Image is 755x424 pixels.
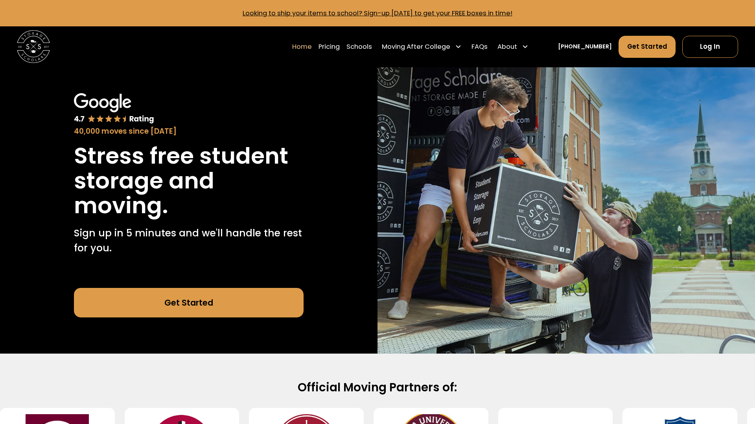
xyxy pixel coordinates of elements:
h2: Official Moving Partners of: [115,380,639,395]
div: About [497,42,517,52]
div: 40,000 moves since [DATE] [74,126,303,137]
a: Pricing [319,35,340,58]
a: Looking to ship your items to school? Sign-up [DATE] to get your FREE boxes in time! [243,9,512,18]
a: [PHONE_NUMBER] [558,42,612,51]
p: Sign up in 5 minutes and we'll handle the rest for you. [74,226,303,255]
a: Log In [682,36,738,58]
img: Storage Scholars main logo [17,30,50,63]
a: Schools [346,35,372,58]
h1: Stress free student storage and moving. [74,144,303,218]
img: Storage Scholars makes moving and storage easy. [377,67,755,354]
a: Get Started [619,36,676,58]
div: Moving After College [382,42,450,52]
a: FAQs [471,35,488,58]
a: Get Started [74,288,303,317]
img: Google 4.7 star rating [74,93,154,124]
a: Home [292,35,312,58]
